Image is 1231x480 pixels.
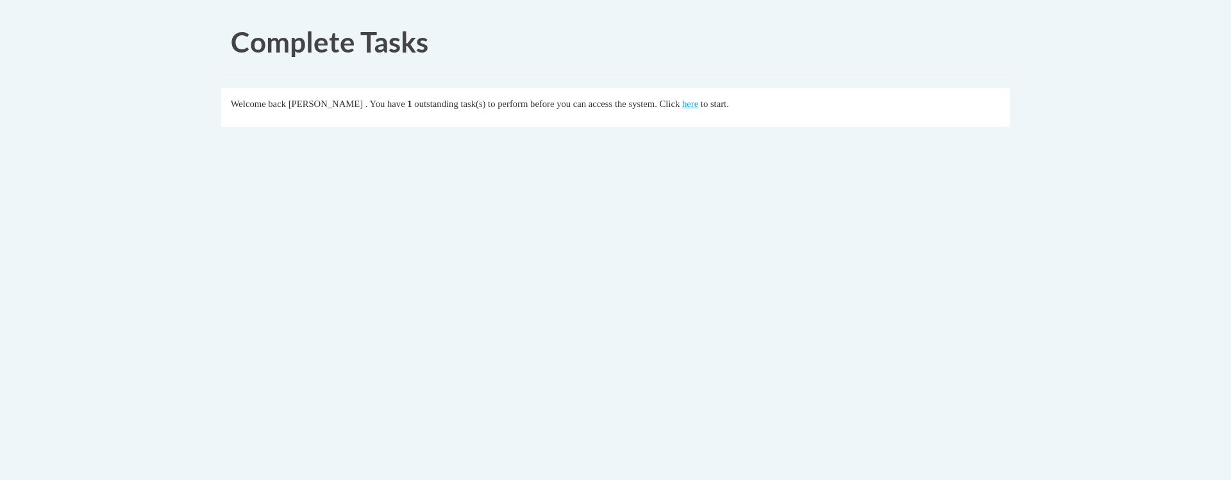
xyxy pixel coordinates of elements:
[682,99,698,109] a: here
[289,99,363,109] span: [PERSON_NAME]
[414,99,680,109] span: outstanding task(s) to perform before you can access the system. Click
[231,25,428,58] span: Complete Tasks
[231,99,286,109] span: Welcome back
[701,99,729,109] span: to start.
[407,99,412,109] span: 1
[365,99,405,109] span: . You have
